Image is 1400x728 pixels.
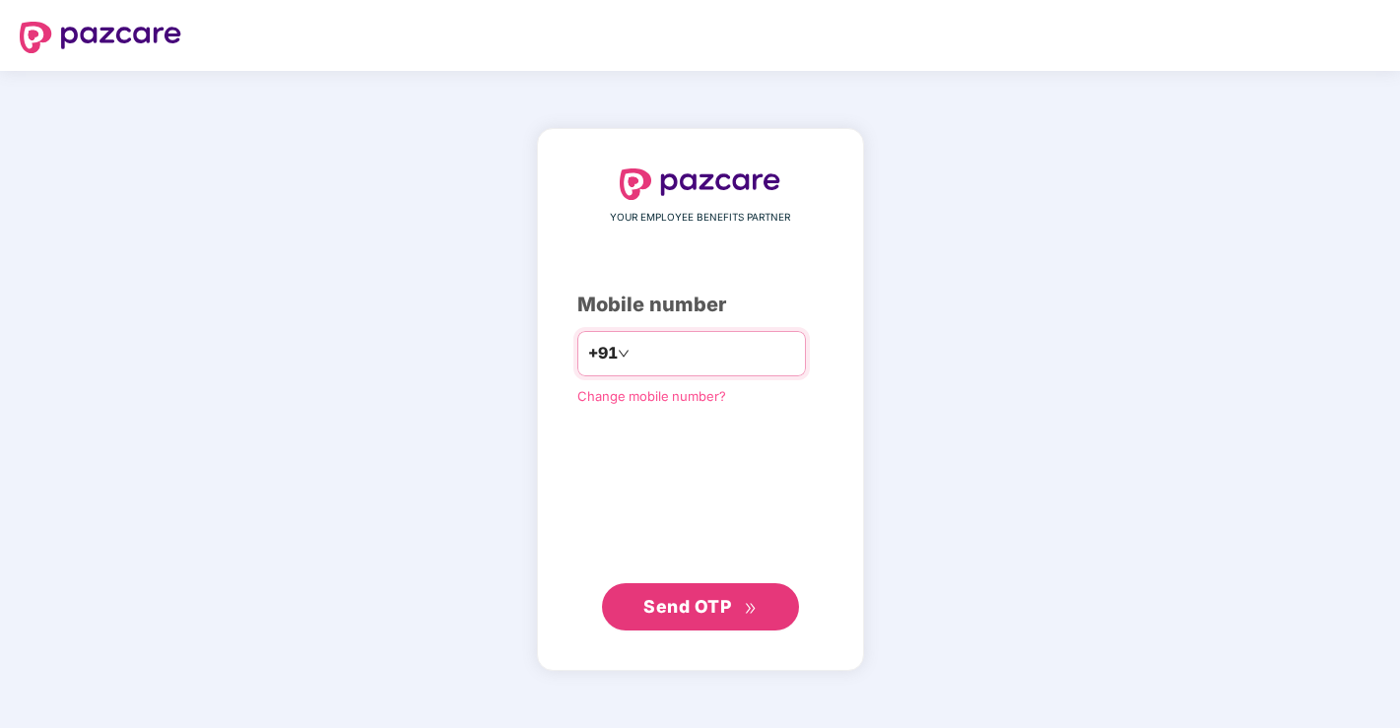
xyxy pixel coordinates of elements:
a: Change mobile number? [577,388,726,404]
div: Mobile number [577,290,824,320]
span: YOUR EMPLOYEE BENEFITS PARTNER [610,210,790,226]
img: logo [20,22,181,53]
span: down [618,348,630,360]
button: Send OTPdouble-right [602,583,799,630]
span: double-right [744,602,757,615]
span: Send OTP [643,596,731,617]
span: +91 [588,341,618,365]
img: logo [620,168,781,200]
